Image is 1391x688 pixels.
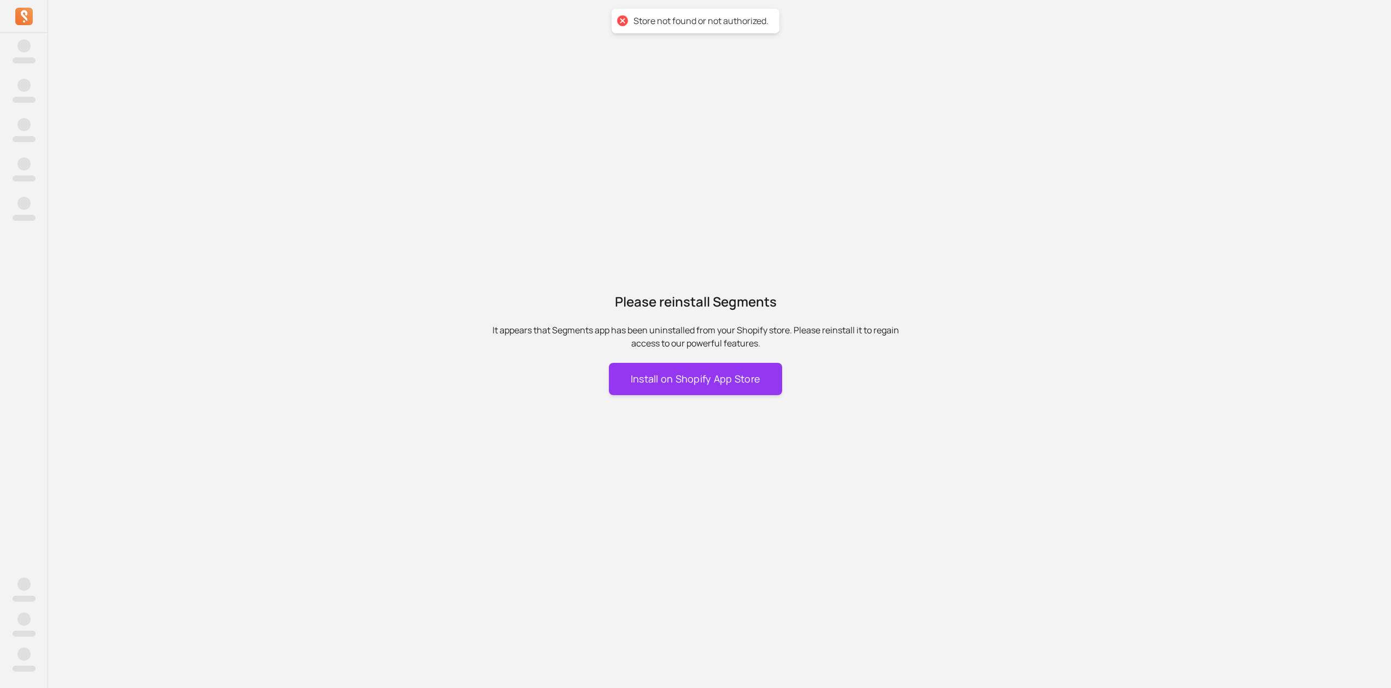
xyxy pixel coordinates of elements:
[13,631,36,637] span: ‌
[633,15,768,27] div: Store not found or not authorized.
[17,648,31,661] span: ‌
[609,363,783,395] button: Install on Shopify App Store
[17,157,31,170] span: ‌
[13,57,36,63] span: ‌
[13,596,36,602] span: ‌
[13,97,36,103] span: ‌
[17,79,31,92] span: ‌
[486,324,906,350] p: It appears that Segments app has been uninstalled from your Shopify store. Please reinstall it to...
[486,293,906,310] h1: Please reinstall Segments
[13,136,36,142] span: ‌
[17,197,31,210] span: ‌
[17,578,31,591] span: ‌
[13,666,36,672] span: ‌
[17,613,31,626] span: ‌
[17,118,31,131] span: ‌
[13,175,36,181] span: ‌
[17,39,31,52] span: ‌
[13,215,36,221] span: ‌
